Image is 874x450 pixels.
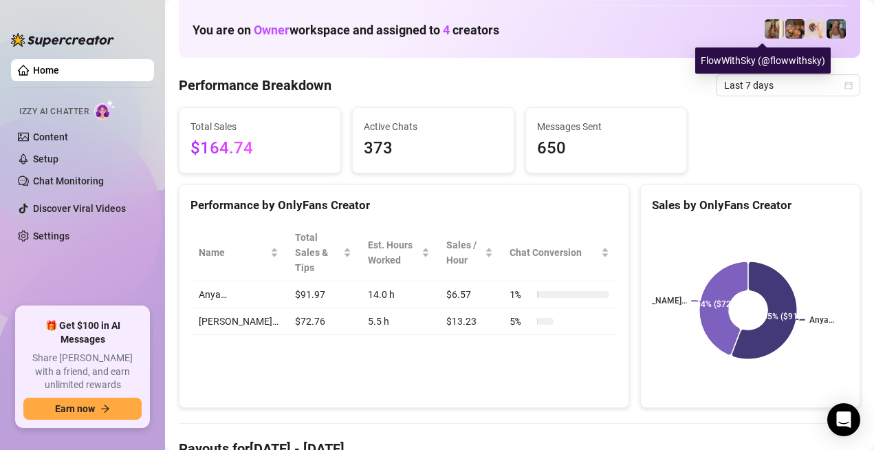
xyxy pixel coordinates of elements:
[199,245,267,260] span: Name
[11,33,114,47] img: logo-BBDzfeDw.svg
[190,119,329,134] span: Total Sales
[785,19,805,39] img: Anya (@mariuania)
[190,308,287,335] td: [PERSON_NAME]…
[33,231,69,242] a: Settings
[190,136,329,162] span: $164.74
[809,315,834,325] text: Anya…
[827,403,860,436] div: Open Intercom Messenger
[510,245,598,260] span: Chat Conversion
[438,308,501,335] td: $13.23
[360,281,438,308] td: 14.0 h
[33,203,126,214] a: Discover Viral Videos
[537,119,676,134] span: Messages Sent
[23,352,142,392] span: Share [PERSON_NAME] with a friend, and earn unlimited rewards
[510,287,532,302] span: 1 %
[287,281,360,308] td: $91.97
[23,319,142,346] span: 🎁 Get $100 in AI Messages
[501,224,618,281] th: Chat Conversion
[364,119,503,134] span: Active Chats
[724,75,852,96] span: Last 7 days
[295,230,340,275] span: Total Sales & Tips
[33,175,104,186] a: Chat Monitoring
[179,76,331,95] h4: Performance Breakdown
[844,81,853,89] span: calendar
[190,196,618,215] div: Performance by OnlyFans Creator
[190,281,287,308] td: Anya…
[33,153,58,164] a: Setup
[55,403,95,414] span: Earn now
[193,23,499,38] h1: You are on workspace and assigned to creators
[100,404,110,414] span: arrow-right
[368,237,419,268] div: Est. Hours Worked
[360,308,438,335] td: 5.5 h
[19,105,89,118] span: Izzy AI Chatter
[806,19,825,39] img: Club (@clubanya)
[190,224,287,281] th: Name
[443,23,450,37] span: 4
[254,23,289,37] span: Owner
[438,224,501,281] th: Sales / Hour
[287,308,360,335] td: $72.76
[827,19,846,39] img: Meredith (@movewithmeredith)
[33,131,68,142] a: Content
[765,19,784,39] img: FlowWithSky (@flowwithsky)
[652,196,849,215] div: Sales by OnlyFans Creator
[537,136,676,162] span: 650
[33,65,59,76] a: Home
[287,224,360,281] th: Total Sales & Tips
[510,314,532,329] span: 5 %
[438,281,501,308] td: $6.57
[23,398,142,420] button: Earn nowarrow-right
[94,100,116,120] img: AI Chatter
[364,136,503,162] span: 373
[619,296,688,306] text: [PERSON_NAME]…
[446,237,482,268] span: Sales / Hour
